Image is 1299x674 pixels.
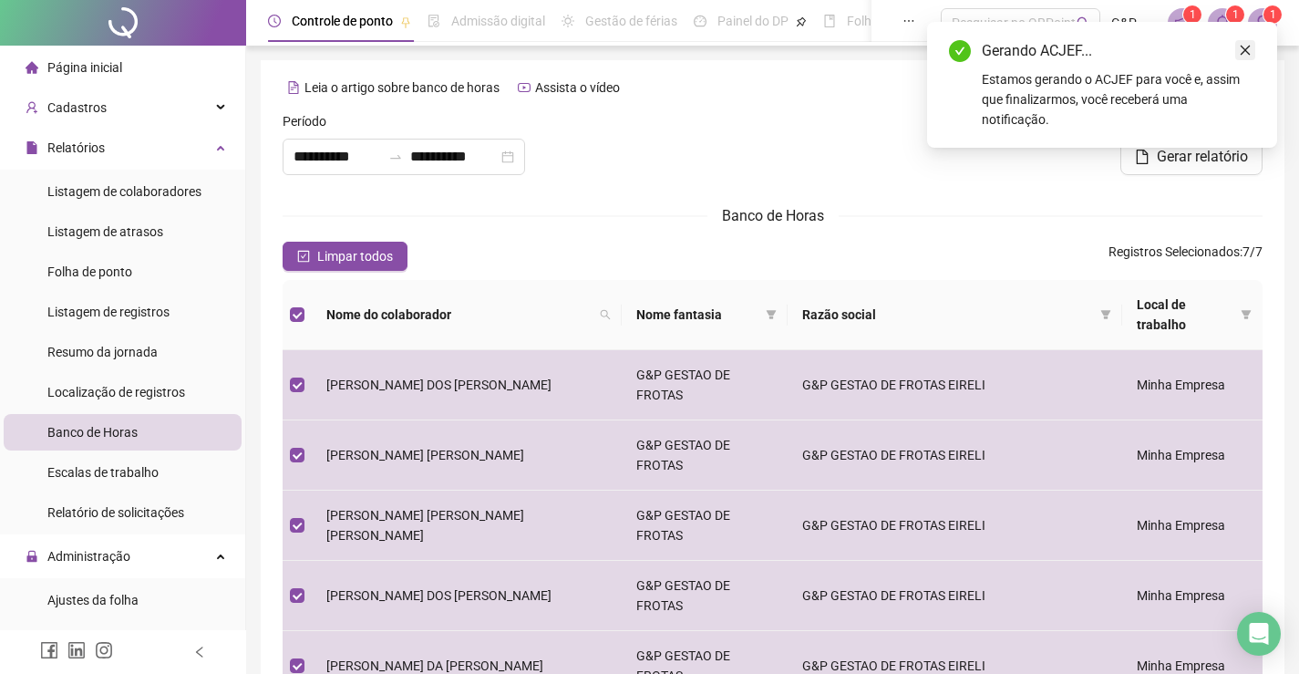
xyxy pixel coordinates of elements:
span: Listagem de colaboradores [47,184,201,199]
span: search [1077,16,1090,30]
span: Gestão de férias [585,14,677,28]
span: Folha de ponto [47,264,132,279]
td: G&P GESTAO DE FROTAS [622,561,788,631]
span: 1 [1232,8,1239,21]
span: filter [1097,301,1115,328]
span: search [596,301,614,328]
span: Banco de Horas [47,425,138,440]
td: Minha Empresa [1122,491,1263,561]
span: Controle de ponto [292,14,393,28]
td: Minha Empresa [1122,420,1263,491]
td: G&P GESTAO DE FROTAS [622,420,788,491]
span: filter [762,301,780,328]
span: : 7 / 7 [1108,242,1263,271]
span: check-circle [949,40,971,62]
span: left [193,646,206,658]
span: Limpar todos [317,246,393,266]
span: [PERSON_NAME] [PERSON_NAME] [PERSON_NAME] [326,508,524,543]
span: file-done [428,15,440,27]
button: Limpar todos [283,242,407,271]
span: Ajustes da folha [47,593,139,607]
span: user-add [26,101,38,114]
a: Close [1235,40,1255,60]
span: book [823,15,836,27]
span: [PERSON_NAME] [PERSON_NAME] [326,448,524,462]
span: Cadastros [47,100,107,115]
span: instagram [95,641,113,659]
div: Estamos gerando o ACJEF para você e, assim que finalizarmos, você receberá uma notificação. [982,69,1255,130]
span: Painel do DP [717,14,789,28]
td: Minha Empresa [1122,350,1263,420]
span: ellipsis [902,15,915,27]
span: Período [283,111,326,131]
span: G&P [1111,13,1137,33]
span: 1 [1270,8,1276,21]
span: swap-right [388,150,403,164]
td: G&P GESTAO DE FROTAS EIRELI [788,561,1122,631]
span: 1 [1190,8,1196,21]
span: facebook [40,641,58,659]
span: Leia o artigo sobre banco de horas [304,80,500,95]
span: filter [1237,291,1255,338]
span: filter [1100,309,1111,320]
span: linkedin [67,641,86,659]
span: Local de trabalho [1137,295,1233,335]
span: [PERSON_NAME] DOS [PERSON_NAME] [326,588,552,603]
span: notification [1174,15,1191,31]
span: Nome do colaborador [326,305,593,325]
td: G&P GESTAO DE FROTAS EIRELI [788,350,1122,420]
span: dashboard [694,15,706,27]
div: Open Intercom Messenger [1237,612,1281,656]
span: search [600,309,611,320]
span: Banco de Horas [722,207,824,224]
span: Escalas de trabalho [47,465,159,480]
span: clock-circle [268,15,281,27]
span: Folha de pagamento [847,14,964,28]
span: home [26,61,38,74]
span: [PERSON_NAME] DA [PERSON_NAME] [326,658,543,673]
span: Relatórios [47,140,105,155]
span: Página inicial [47,60,122,75]
td: G&P GESTAO DE FROTAS EIRELI [788,420,1122,491]
span: sun [562,15,574,27]
span: close [1239,44,1252,57]
img: 40480 [1249,9,1276,36]
span: [PERSON_NAME] DOS [PERSON_NAME] [326,378,552,392]
span: Localização de registros [47,385,185,399]
td: G&P GESTAO DE FROTAS [622,350,788,420]
span: Listagem de atrasos [47,224,163,239]
span: file-text [287,81,300,94]
span: bell [1214,15,1231,31]
span: pushpin [400,16,411,27]
span: Resumo da jornada [47,345,158,359]
td: Minha Empresa [1122,561,1263,631]
span: file [26,141,38,154]
span: Administração [47,549,130,564]
span: lock [26,550,38,563]
span: Razão social [802,305,1093,325]
span: youtube [518,81,531,94]
span: Relatório de solicitações [47,505,184,520]
sup: 1 [1183,5,1201,24]
span: to [388,150,403,164]
td: G&P GESTAO DE FROTAS [622,491,788,561]
td: G&P GESTAO DE FROTAS EIRELI [788,491,1122,561]
div: Gerando ACJEF... [982,40,1255,62]
span: Nome fantasia [636,305,758,325]
sup: 1 [1226,5,1244,24]
span: Listagem de registros [47,305,170,319]
span: Admissão digital [451,14,545,28]
span: check-square [297,250,310,263]
span: Assista o vídeo [535,80,620,95]
span: pushpin [796,16,807,27]
span: Registros Selecionados [1108,244,1240,259]
sup: Atualize o seu contato no menu Meus Dados [1263,5,1282,24]
span: filter [766,309,777,320]
span: filter [1241,309,1252,320]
